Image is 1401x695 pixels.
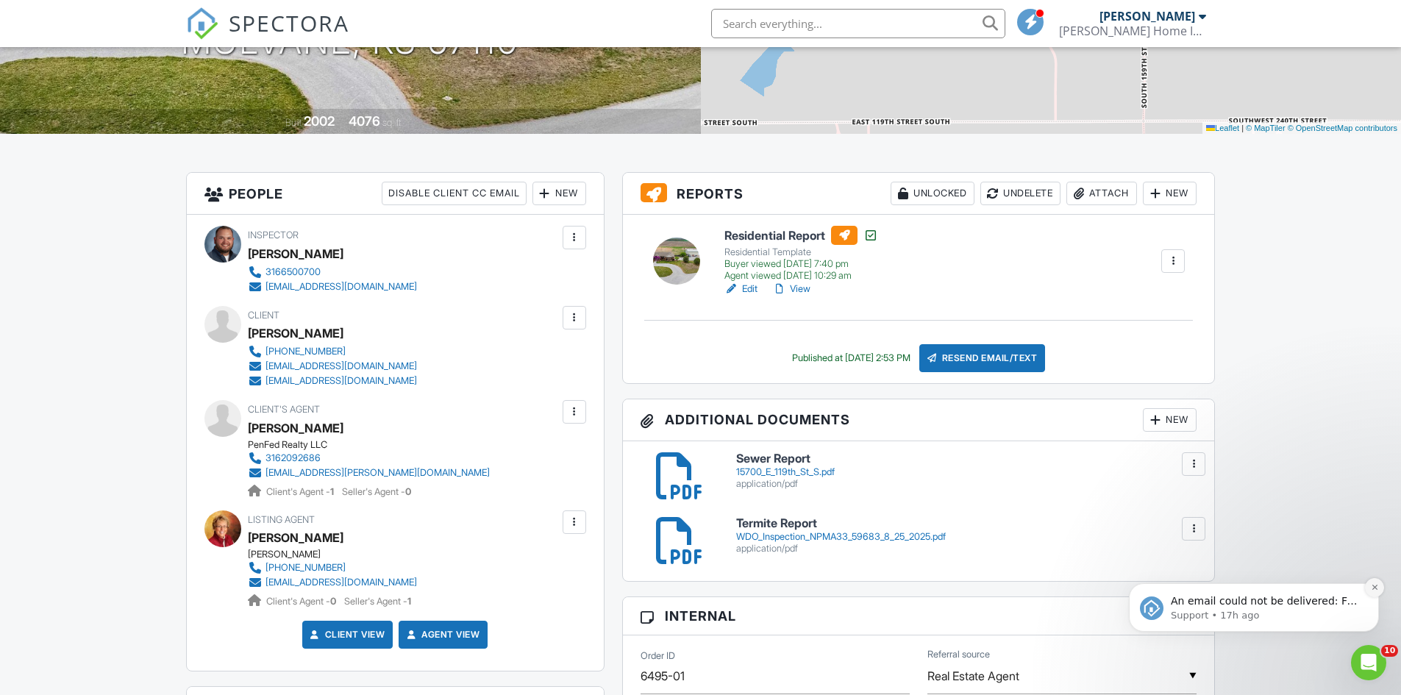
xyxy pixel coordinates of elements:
span: 10 [1381,645,1398,657]
label: Order ID [641,649,675,663]
div: Disable Client CC Email [382,182,527,205]
h6: Sewer Report [736,452,1197,466]
span: Built [285,117,302,128]
a: Edit [724,282,757,296]
h3: Additional Documents [623,399,1215,441]
span: Seller's Agent - [344,596,411,607]
div: [PERSON_NAME] [248,243,343,265]
div: [PERSON_NAME] [248,322,343,344]
a: Agent View [404,627,480,642]
span: | [1241,124,1244,132]
div: [PHONE_NUMBER] [265,346,346,357]
a: [PHONE_NUMBER] [248,560,417,575]
h3: Reports [623,173,1215,215]
div: Published at [DATE] 2:53 PM [792,352,910,364]
img: The Best Home Inspection Software - Spectora [186,7,218,40]
a: SPECTORA [186,20,349,51]
div: [EMAIL_ADDRESS][DOMAIN_NAME] [265,360,417,372]
span: Client [248,310,279,321]
a: 3162092686 [248,451,490,466]
span: Inspector [248,229,299,240]
div: 2002 [304,113,335,129]
div: Unlocked [891,182,974,205]
span: Client's Agent [248,404,320,415]
a: [EMAIL_ADDRESS][DOMAIN_NAME] [248,359,417,374]
div: Undelete [980,182,1060,205]
div: [EMAIL_ADDRESS][DOMAIN_NAME] [265,577,417,588]
p: An email could not be delivered: For more information, view Why emails don't get delivered (Suppo... [64,104,254,118]
div: [EMAIL_ADDRESS][DOMAIN_NAME] [265,281,417,293]
div: WDO_Inspection_NPMA33_59683_8_25_2025.pdf [736,531,1197,543]
div: Residential Template [724,246,878,258]
label: Referral source [927,648,990,661]
span: SPECTORA [229,7,349,38]
div: Agent viewed [DATE] 10:29 am [724,270,878,282]
a: View [772,282,810,296]
h3: People [187,173,604,215]
div: 4076 [349,113,380,129]
a: Termite Report WDO_Inspection_NPMA33_59683_8_25_2025.pdf application/pdf [736,517,1197,555]
span: sq. ft. [382,117,403,128]
a: Residential Report Residential Template Buyer viewed [DATE] 7:40 pm Agent viewed [DATE] 10:29 am [724,226,878,282]
button: Dismiss notification [258,88,277,107]
div: New [1143,182,1197,205]
div: 3162092686 [265,452,321,464]
div: Attach [1066,182,1137,205]
iframe: Intercom notifications message [1107,491,1401,655]
iframe: Intercom live chat [1351,645,1386,680]
a: [PERSON_NAME] [248,527,343,549]
h3: Internal [623,597,1215,635]
a: © MapTiler [1246,124,1286,132]
a: [EMAIL_ADDRESS][DOMAIN_NAME] [248,279,417,294]
div: [PERSON_NAME] [248,549,429,560]
img: Profile image for Support [33,106,57,129]
a: 3166500700 [248,265,417,279]
div: 15700_E_119th_St_S.pdf [736,466,1197,478]
span: Client's Agent - [266,596,338,607]
strong: 0 [330,596,336,607]
div: [PERSON_NAME] [1099,9,1195,24]
span: Seller's Agent - [342,486,411,497]
a: © OpenStreetMap contributors [1288,124,1397,132]
a: [EMAIL_ADDRESS][DOMAIN_NAME] [248,374,417,388]
div: PenFed Realty LLC [248,439,502,451]
div: application/pdf [736,478,1197,490]
span: Listing Agent [248,514,315,525]
a: Sewer Report 15700_E_119th_St_S.pdf application/pdf [736,452,1197,490]
div: 3166500700 [265,266,321,278]
div: New [1143,408,1197,432]
div: [EMAIL_ADDRESS][DOMAIN_NAME] [265,375,417,387]
a: [EMAIL_ADDRESS][PERSON_NAME][DOMAIN_NAME] [248,466,490,480]
div: application/pdf [736,543,1197,555]
span: Client's Agent - [266,486,336,497]
h6: Termite Report [736,517,1197,530]
a: Client View [307,627,385,642]
div: New [532,182,586,205]
a: [PHONE_NUMBER] [248,344,417,359]
div: Bjostad Home Inspections [1059,24,1206,38]
strong: 1 [407,596,411,607]
strong: 1 [330,486,334,497]
div: message notification from Support, 17h ago. An email could not be delivered: For more information... [22,93,272,141]
div: [EMAIL_ADDRESS][PERSON_NAME][DOMAIN_NAME] [265,467,490,479]
input: Search everything... [711,9,1005,38]
h6: Residential Report [724,226,878,245]
a: Leaflet [1206,124,1239,132]
p: Message from Support, sent 17h ago [64,118,254,132]
a: [PERSON_NAME] [248,417,343,439]
div: [PHONE_NUMBER] [265,562,346,574]
div: Buyer viewed [DATE] 7:40 pm [724,258,878,270]
strong: 0 [405,486,411,497]
div: Resend Email/Text [919,344,1046,372]
a: [EMAIL_ADDRESS][DOMAIN_NAME] [248,575,417,590]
